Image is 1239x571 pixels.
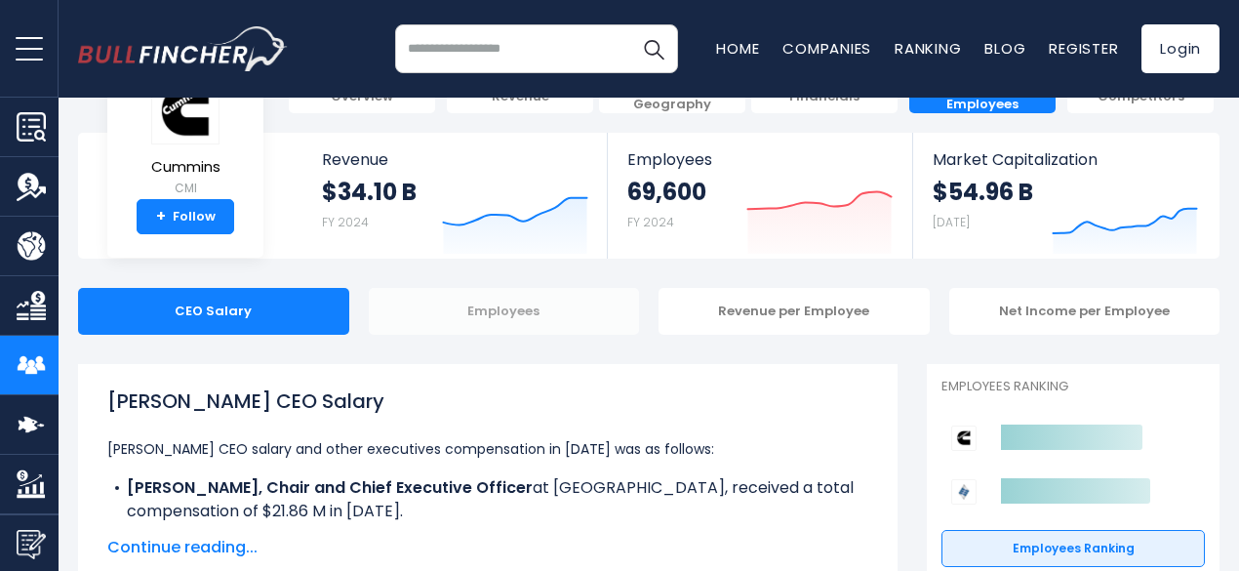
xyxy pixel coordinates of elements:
[933,214,970,230] small: [DATE]
[107,437,868,461] p: [PERSON_NAME] CEO salary and other executives compensation in [DATE] was as follows:
[909,55,1056,113] a: CEO Salary / Employees
[984,38,1025,59] a: Blog
[716,38,759,59] a: Home
[951,426,977,451] img: Cummins competitors logo
[151,159,220,176] span: Cummins
[331,89,393,105] span: Overview
[895,38,961,59] a: Ranking
[789,89,859,105] span: Financials
[627,150,892,169] span: Employees
[629,24,678,73] button: Search
[127,476,533,499] b: [PERSON_NAME], Chair and Chief Executive Officer
[782,38,871,59] a: Companies
[599,55,745,113] a: Product / Geography
[322,177,417,207] strong: $34.10 B
[78,288,349,335] div: CEO Salary
[302,133,608,259] a: Revenue $34.10 B FY 2024
[933,150,1198,169] span: Market Capitalization
[107,536,868,559] span: Continue reading...
[156,208,166,225] strong: +
[949,288,1220,335] div: Net Income per Employee
[913,133,1218,259] a: Market Capitalization $54.96 B [DATE]
[322,214,369,230] small: FY 2024
[150,78,221,200] a: Cummins CMI
[941,379,1205,395] p: Employees Ranking
[369,288,640,335] div: Employees
[933,177,1033,207] strong: $54.96 B
[659,288,930,335] div: Revenue per Employee
[627,214,674,230] small: FY 2024
[322,150,588,169] span: Revenue
[492,89,549,105] span: Revenue
[627,177,706,207] strong: 69,600
[941,530,1205,567] a: Employees Ranking
[107,476,868,523] li: at [GEOGRAPHIC_DATA], received a total compensation of $21.86 M in [DATE].
[137,199,234,234] a: +Follow
[1098,89,1184,105] span: Competitors
[151,180,220,197] small: CMI
[107,387,868,416] h1: [PERSON_NAME] CEO Salary
[608,133,911,259] a: Employees 69,600 FY 2024
[1049,38,1118,59] a: Register
[951,479,977,505] img: Emerson Electric Co. competitors logo
[1141,24,1219,73] a: Login
[78,26,288,71] a: Go to homepage
[78,26,288,71] img: bullfincher logo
